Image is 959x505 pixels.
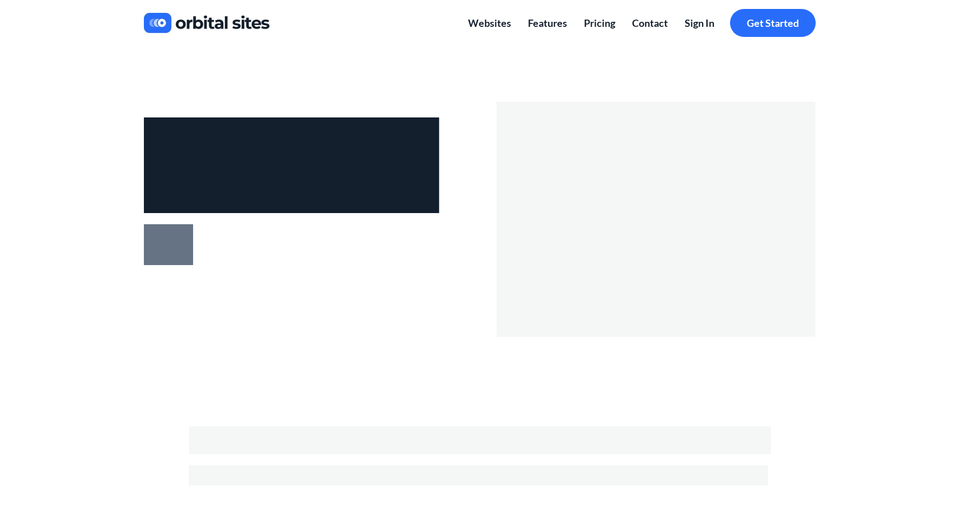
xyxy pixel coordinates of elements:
span: Contact [632,17,668,29]
img: a830013a-b469-4526-b329-771b379920ab.jpg [144,8,270,37]
span: Features [528,17,567,29]
a: Pricing [576,9,624,37]
a: Contact [624,9,676,37]
span: Get Started [747,17,799,29]
a: Sign In [676,9,723,37]
span: Websites [468,17,511,29]
a: Websites [460,9,520,37]
p: What you can do with Orbital [189,426,771,454]
img: dad5dc6e-0634-433e-925d-15ac8ec12354.jpg [497,102,816,337]
span: Sign In [685,17,714,29]
a: Features [520,9,576,37]
a: Get Started [730,9,816,37]
span: Pricing [584,17,615,29]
